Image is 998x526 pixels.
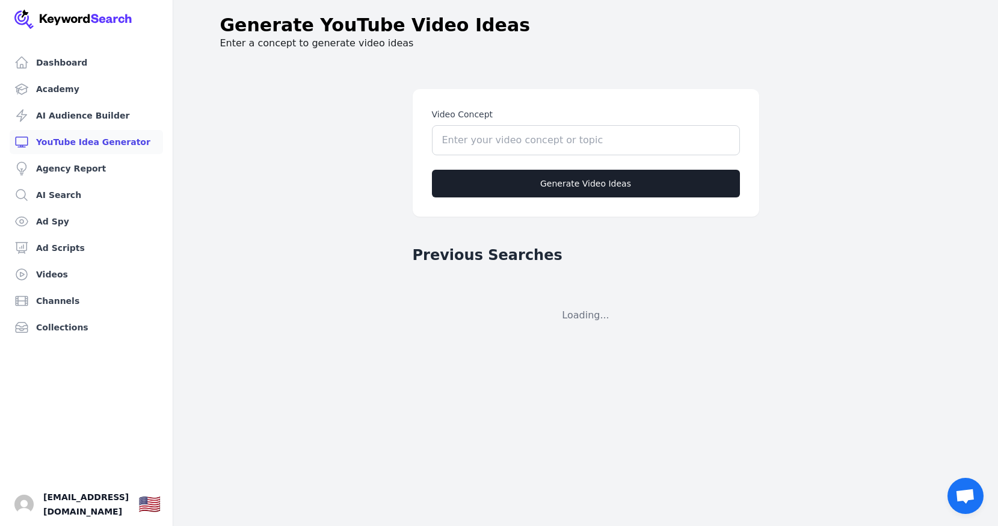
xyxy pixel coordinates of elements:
button: Open user button [14,495,34,514]
a: Ad Spy [10,209,163,234]
div: Enter a concept to generate video ideas [201,14,971,51]
h1: Generate YouTube Video Ideas [220,14,531,36]
img: Your Company [14,10,132,29]
h2: Previous Searches [413,246,562,265]
a: Dashboard [10,51,163,75]
label: Video Concept [432,108,740,120]
div: Loading... [562,308,609,323]
a: Agency Report [10,156,163,181]
a: Collections [10,315,163,339]
a: YouTube Idea Generator [10,130,163,154]
a: Ad Scripts [10,236,163,260]
a: AI Search [10,183,163,207]
div: Open chat [947,478,984,514]
a: Videos [10,262,163,286]
button: 🇺🇸 [138,492,161,516]
a: Academy [10,77,163,101]
input: Enter your video concept or topic [432,125,740,155]
a: Channels [10,289,163,313]
button: Generate Video Ideas [432,170,740,197]
div: 🇺🇸 [138,494,161,515]
span: [EMAIL_ADDRESS][DOMAIN_NAME] [43,490,129,519]
a: AI Audience Builder [10,104,163,128]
